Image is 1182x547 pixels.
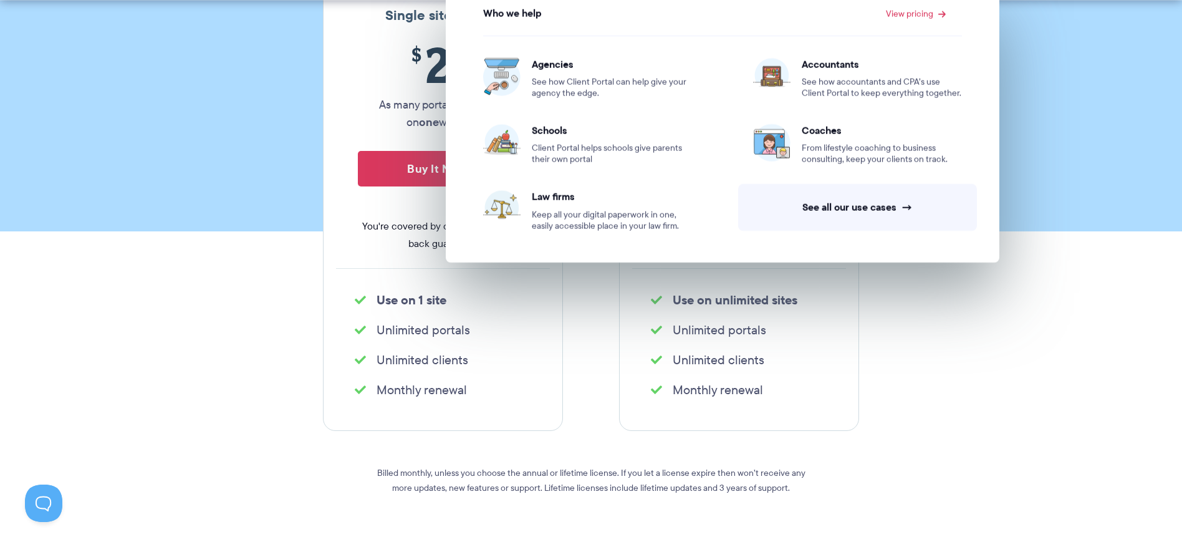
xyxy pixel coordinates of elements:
[358,96,528,131] p: As many portals as you like on website.
[419,114,439,130] strong: one
[532,190,692,203] span: Law firms
[532,58,692,70] span: Agencies
[532,143,692,165] span: Client Portal helps schools give parents their own portal
[802,77,962,99] span: See how accountants and CPA’s use Client Portal to keep everything together.
[673,291,797,309] strong: Use on unlimited sites
[886,9,946,18] a: View pricing
[532,124,692,137] span: Schools
[901,201,913,214] span: →
[651,321,827,339] li: Unlimited portals
[367,465,815,495] p: Billed monthly, unless you choose the annual or lifetime license. If you let a license expire the...
[358,36,528,93] span: 25
[358,218,528,253] span: You're covered by our 30-day money back guarantee.
[355,351,531,369] li: Unlimited clients
[377,291,446,309] strong: Use on 1 site
[738,184,977,231] a: See all our use cases
[532,210,692,232] span: Keep all your digital paperwork in one, easily accessible place in your law firm.
[336,7,550,24] h3: Single site license
[802,58,962,70] span: Accountants
[358,151,528,186] button: Buy It Now
[483,8,542,19] span: Who we help
[802,143,962,165] span: From lifestyle coaching to business consulting, keep your clients on track.
[355,321,531,339] li: Unlimited portals
[453,24,992,244] ul: View pricing
[651,381,827,399] li: Monthly renewal
[25,485,62,522] iframe: Toggle Customer Support
[355,381,531,399] li: Monthly renewal
[651,351,827,369] li: Unlimited clients
[532,77,692,99] span: See how Client Portal can help give your agency the edge.
[802,124,962,137] span: Coaches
